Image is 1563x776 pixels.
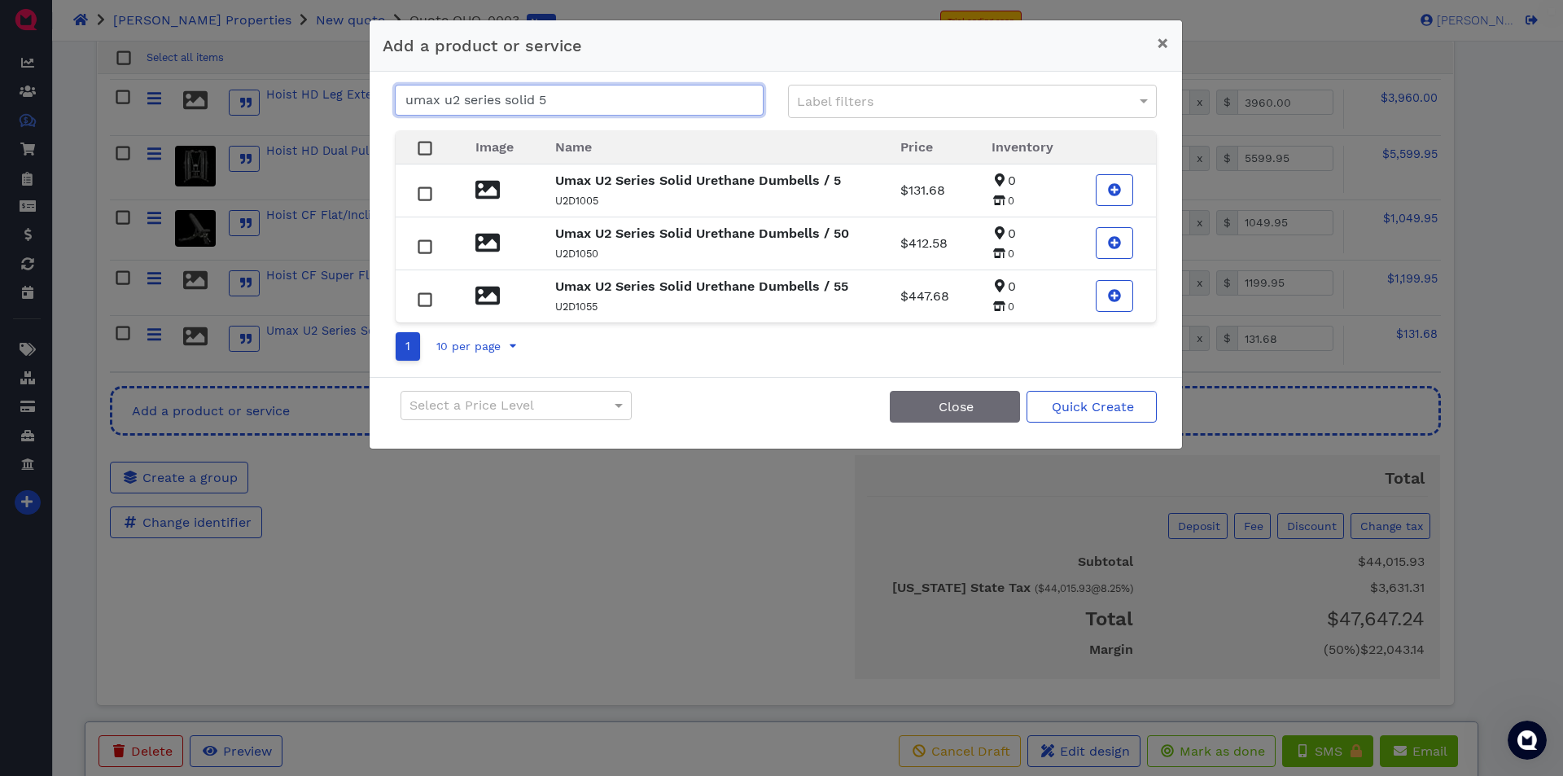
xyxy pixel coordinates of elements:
button: Quick Create [1027,391,1157,423]
button: Add Umax U2 Series Solid Urethane Dumbells / 50 [1096,227,1133,259]
iframe: Intercom live chat [1508,721,1547,760]
span: 0 [992,248,1014,260]
div: Select a Price Level [401,392,632,419]
button: Close [890,391,1020,423]
span: Image [475,139,514,155]
span: 0 [992,195,1014,207]
span: $131.68 [900,182,945,198]
span: 0 [992,226,1016,241]
span: 0 [992,173,1016,188]
span: 0 [992,278,1016,294]
span: $447.68 [900,288,949,304]
span: 0 [992,300,1014,313]
span: $412.58 [900,235,948,251]
a: Go to page number 1 [396,332,420,361]
button: Add Umax U2 Series Solid Urethane Dumbells / 55 [1096,280,1133,312]
button: Add Umax U2 Series Solid Urethane Dumbells / 5 [1096,174,1133,206]
div: Label filters [789,85,1156,117]
span: Price [900,139,933,155]
button: Close [1144,20,1182,66]
span: Inventory [992,139,1053,155]
small: U2D1055 [555,300,598,313]
strong: Umax U2 Series Solid Urethane Dumbells / 5 [555,173,841,188]
span: 10 per page [434,340,501,353]
span: Close [936,399,974,414]
span: Quick Create [1049,399,1134,414]
strong: Umax U2 Series Solid Urethane Dumbells / 50 [555,226,849,241]
span: × [1157,32,1169,55]
span: Name [555,139,592,155]
small: U2D1005 [555,195,598,207]
span: Add a product or service [383,36,582,55]
input: Search for a product or service... [395,85,764,116]
small: U2D1050 [555,248,598,260]
strong: Umax U2 Series Solid Urethane Dumbells / 55 [555,278,848,294]
button: 10 per page [427,333,528,359]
